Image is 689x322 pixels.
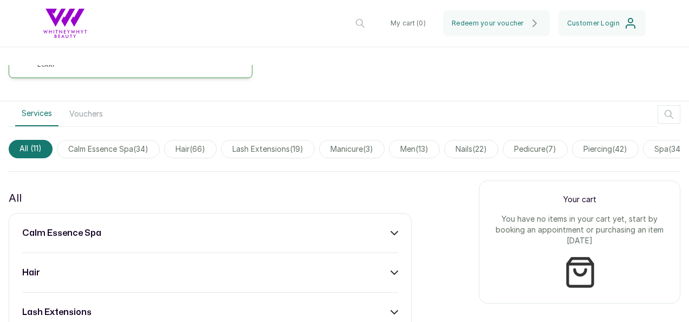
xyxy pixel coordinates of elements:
h3: lash extensions [22,306,92,319]
p: Your cart [492,194,667,205]
span: pedicure(7) [503,140,568,158]
p: You have no items in your cart yet, start by booking an appointment or purchasing an item [DATE] [492,214,667,246]
span: Redeem your voucher [452,19,524,28]
h3: hair [22,266,40,279]
span: manicure(3) [319,140,385,158]
span: men(13) [389,140,440,158]
span: All (11) [9,140,53,158]
button: Services [15,101,58,126]
button: Vouchers [63,101,109,126]
button: Customer Login [558,10,646,36]
span: lash extensions(19) [221,140,315,158]
img: business logo [43,9,87,38]
span: calm essence spa(34) [57,140,160,158]
span: hair(66) [164,140,217,158]
span: Customer Login [567,19,620,28]
p: All [9,189,22,207]
span: piercing(42) [572,140,639,158]
button: My cart (0) [382,10,434,36]
span: nails(22) [444,140,498,158]
button: Redeem your voucher [443,10,550,36]
h3: calm essence spa [22,227,101,240]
